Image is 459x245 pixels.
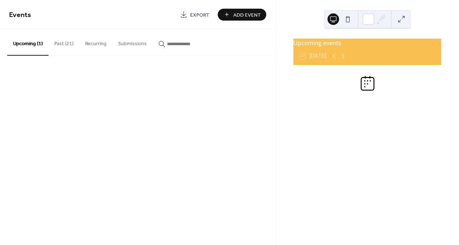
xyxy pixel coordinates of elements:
[218,9,266,21] button: Add Event
[9,8,31,22] span: Events
[7,29,49,56] button: Upcoming (1)
[233,11,261,19] span: Add Event
[175,9,215,21] a: Export
[190,11,209,19] span: Export
[49,29,79,55] button: Past (21)
[79,29,112,55] button: Recurring
[112,29,153,55] button: Submissions
[293,39,441,47] div: Upcoming events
